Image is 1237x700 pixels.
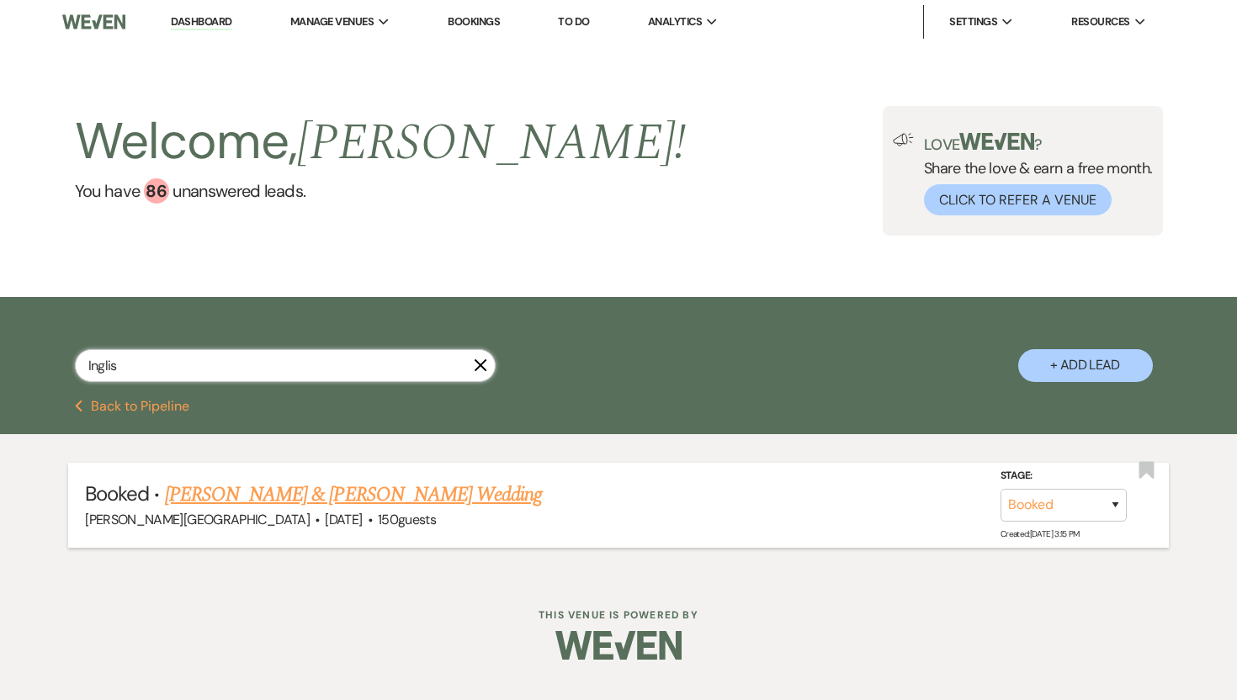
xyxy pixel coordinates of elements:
[924,184,1112,215] button: Click to Refer a Venue
[75,400,190,413] button: Back to Pipeline
[448,14,500,29] a: Bookings
[85,511,310,528] span: [PERSON_NAME][GEOGRAPHIC_DATA]
[1001,467,1127,485] label: Stage:
[75,349,496,382] input: Search by name, event date, email address or phone number
[914,133,1153,215] div: Share the love & earn a free month.
[378,511,436,528] span: 150 guests
[325,511,362,528] span: [DATE]
[1001,528,1080,539] span: Created: [DATE] 3:15 PM
[144,178,169,204] div: 86
[558,14,589,29] a: To Do
[959,133,1034,150] img: weven-logo-green.svg
[893,133,914,146] img: loud-speaker-illustration.svg
[75,106,687,178] h2: Welcome,
[648,13,702,30] span: Analytics
[290,13,374,30] span: Manage Venues
[1071,13,1129,30] span: Resources
[85,480,149,506] span: Booked
[949,13,997,30] span: Settings
[924,133,1153,152] p: Love ?
[555,616,682,675] img: Weven Logo
[165,480,542,510] a: [PERSON_NAME] & [PERSON_NAME] Wedding
[1018,349,1153,382] button: + Add Lead
[297,104,686,182] span: [PERSON_NAME] !
[75,178,687,204] a: You have 86 unanswered leads.
[171,14,231,30] a: Dashboard
[62,4,125,40] img: Weven Logo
